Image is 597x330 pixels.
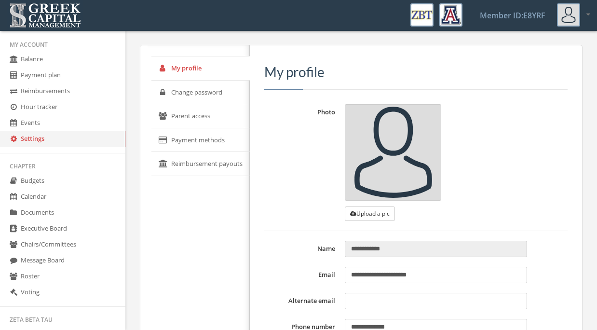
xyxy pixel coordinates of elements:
[264,293,340,309] label: Alternate email
[264,267,340,283] label: Email
[468,0,557,30] a: Member ID: E8YRF
[151,152,250,176] a: Reimbursement payouts
[264,241,340,257] label: Name
[264,104,340,221] label: Photo
[151,104,250,128] a: Parent access
[151,128,250,152] a: Payment methods
[264,65,568,80] h3: My profile
[345,206,395,221] button: Upload a pic
[151,81,250,105] a: Change password
[151,56,250,81] a: My profile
